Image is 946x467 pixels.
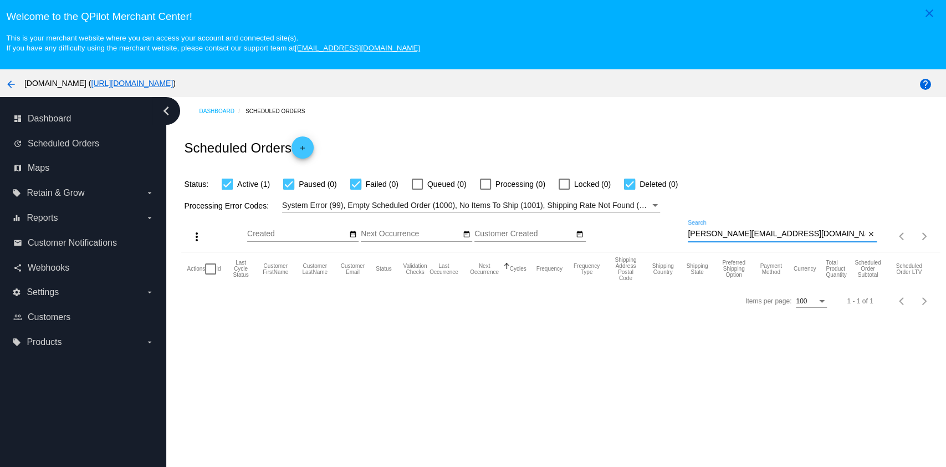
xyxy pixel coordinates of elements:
button: Change sorting for CustomerEmail [340,263,366,275]
span: Retain & Grow [27,188,84,198]
mat-icon: more_vert [190,230,203,243]
button: Change sorting for NextOccurrenceUtc [469,263,499,275]
button: Change sorting for PreferredShippingOption [719,260,748,278]
button: Previous page [891,225,913,247]
a: share Webhooks [13,259,154,277]
h2: Scheduled Orders [184,136,313,159]
i: share [13,263,22,272]
span: Processing Error Codes: [184,201,269,210]
button: Previous page [891,290,913,312]
button: Change sorting for CurrencyIso [794,266,816,272]
a: update Scheduled Orders [13,135,154,153]
button: Next page [913,290,935,312]
span: Dashboard [28,114,71,124]
input: Created [247,230,347,238]
a: people_outline Customers [13,308,154,326]
span: Locked (0) [574,177,611,191]
a: [URL][DOMAIN_NAME] [91,79,173,88]
a: email Customer Notifications [13,234,154,252]
span: Reports [27,213,58,223]
mat-header-cell: Total Product Quantity [826,252,852,286]
span: Webhooks [28,263,69,273]
mat-header-cell: Actions [187,252,205,286]
span: 100 [796,297,807,305]
button: Change sorting for Status [376,266,391,272]
mat-select: Items per page: [796,298,827,306]
mat-icon: arrow_back [4,78,18,91]
mat-header-cell: Validation Checks [402,252,429,286]
h3: Welcome to the QPilot Merchant Center! [6,11,939,23]
button: Change sorting for CustomerFirstName [261,263,290,275]
mat-icon: help [919,78,932,91]
mat-select: Filter by Processing Error Codes [282,199,660,212]
button: Change sorting for Frequency [536,266,563,272]
span: Status: [184,180,208,189]
i: arrow_drop_down [145,288,154,297]
button: Clear [865,229,877,240]
button: Change sorting for LifetimeValue [894,263,924,275]
i: update [13,139,22,148]
span: Queued (0) [427,177,467,191]
span: [DOMAIN_NAME] ( ) [24,79,176,88]
mat-icon: date_range [349,230,357,239]
span: Settings [27,287,59,297]
mat-icon: close [867,230,875,239]
button: Change sorting for Cycles [510,266,526,272]
span: Scheduled Orders [28,139,99,149]
button: Change sorting for Subtotal [852,260,884,278]
mat-icon: add [296,144,309,158]
a: Dashboard [199,103,246,120]
span: Deleted (0) [640,177,678,191]
mat-icon: close [923,7,936,20]
button: Change sorting for ShippingCountry [651,263,676,275]
i: equalizer [12,214,21,222]
i: map [13,164,22,172]
span: Products [27,337,62,347]
span: Customers [28,312,70,322]
span: Maps [28,163,49,173]
i: local_offer [12,338,21,347]
mat-icon: date_range [576,230,584,239]
button: Change sorting for ShippingState [685,263,709,275]
button: Next page [913,225,935,247]
i: arrow_drop_down [145,214,154,222]
i: dashboard [13,114,22,123]
i: settings [12,288,21,297]
input: Customer Created [474,230,574,238]
i: arrow_drop_down [145,338,154,347]
small: This is your merchant website where you can access your account and connected site(s). If you hav... [6,34,420,52]
mat-icon: date_range [462,230,470,239]
a: [EMAIL_ADDRESS][DOMAIN_NAME] [295,44,420,52]
span: Active (1) [237,177,270,191]
span: Customer Notifications [28,238,117,248]
i: chevron_left [157,102,175,120]
span: Paused (0) [299,177,336,191]
i: local_offer [12,189,21,197]
button: Change sorting for LastProcessingCycleId [231,260,251,278]
a: dashboard Dashboard [13,110,154,128]
i: arrow_drop_down [145,189,154,197]
i: email [13,238,22,247]
input: Search [688,230,865,238]
span: Processing (0) [495,177,545,191]
input: Next Occurrence [361,230,461,238]
div: 1 - 1 of 1 [847,297,873,305]
button: Change sorting for Id [216,266,221,272]
span: Failed (0) [366,177,398,191]
div: Items per page: [745,297,791,305]
button: Change sorting for PaymentMethod.Type [759,263,784,275]
button: Change sorting for FrequencyType [572,263,601,275]
a: Scheduled Orders [246,103,315,120]
i: people_outline [13,313,22,322]
button: Change sorting for LastOccurrenceUtc [428,263,459,275]
button: Change sorting for ShippingPostcode [611,257,641,281]
button: Change sorting for CustomerLastName [300,263,330,275]
a: map Maps [13,159,154,177]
